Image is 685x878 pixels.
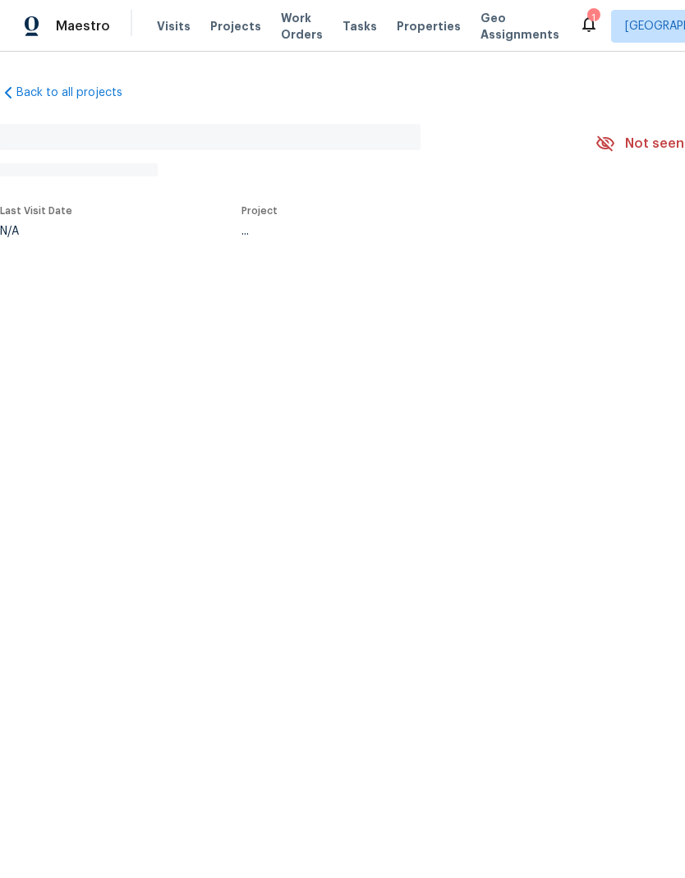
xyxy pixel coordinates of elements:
[342,21,377,32] span: Tasks
[480,10,559,43] span: Geo Assignments
[587,10,599,26] div: 1
[281,10,323,43] span: Work Orders
[157,18,191,34] span: Visits
[56,18,110,34] span: Maestro
[397,18,461,34] span: Properties
[241,226,557,237] div: ...
[241,206,278,216] span: Project
[210,18,261,34] span: Projects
